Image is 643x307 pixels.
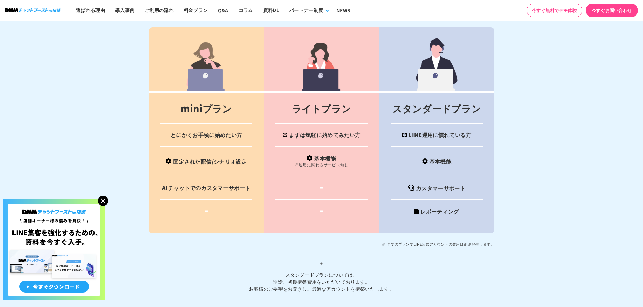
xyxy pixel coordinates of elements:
a: 店舗オーナー様の悩みを解決!LINE集客を狂化するための資料を今すぐ入手! [3,199,105,207]
td: とにかくお手頃に始めたい方 [149,124,264,147]
span: ※運用に関わるサービス無し [294,162,348,167]
td: スタンダードプラン [379,92,494,124]
p: スタンダードプランについては、 別途、初期構築費用をいただいております。 お客様のご要望をお聞きし、最適なアカウントを構築いたします。 [149,248,494,293]
span: ＋ [149,255,494,271]
a: 今すぐお問い合わせ [586,4,638,17]
img: ロゴ [5,8,61,12]
td: 基本機能 [379,147,494,176]
td: AIチャットでのカスタマーサポート [149,176,264,200]
td: 固定された配信/シナリオ設定 [149,147,264,176]
td: 基本機能 [264,147,379,176]
td: カスタマーサポート [379,176,494,200]
td: レポーティング [379,200,494,223]
img: 店舗オーナー様の悩みを解決!LINE集客を狂化するための資料を今すぐ入手! [3,199,105,300]
td: LINE運用に慣れている方 [379,124,494,147]
td: まずは気軽に始めてみたい方 [264,124,379,147]
td: miniプラン [149,92,264,124]
td: ライトプラン [264,92,379,124]
div: パートナー制度 [289,7,323,14]
a: 今すぐ無料でデモ体験 [527,4,582,17]
p: ※ 全てのプランでLINE公式アカウントの費用は別途発生します。 [149,240,494,248]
